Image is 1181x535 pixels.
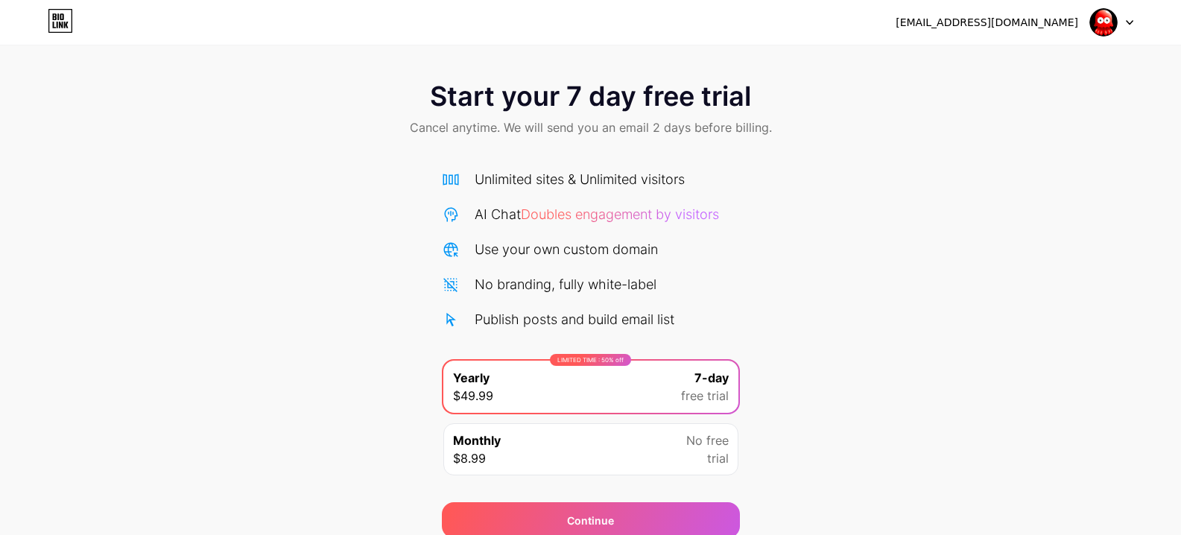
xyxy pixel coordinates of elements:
[681,387,729,405] span: free trial
[453,449,486,467] span: $8.99
[521,206,719,222] span: Doubles engagement by visitors
[550,354,631,366] div: LIMITED TIME : 50% off
[1089,8,1118,37] img: grabz
[475,309,674,329] div: Publish posts and build email list
[453,431,501,449] span: Monthly
[430,81,751,111] span: Start your 7 day free trial
[896,15,1078,31] div: [EMAIL_ADDRESS][DOMAIN_NAME]
[686,431,729,449] span: No free
[567,513,614,528] div: Continue
[475,274,656,294] div: No branding, fully white-label
[707,449,729,467] span: trial
[410,118,772,136] span: Cancel anytime. We will send you an email 2 days before billing.
[475,204,719,224] div: AI Chat
[475,239,658,259] div: Use your own custom domain
[475,169,685,189] div: Unlimited sites & Unlimited visitors
[453,387,493,405] span: $49.99
[453,369,490,387] span: Yearly
[694,369,729,387] span: 7-day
